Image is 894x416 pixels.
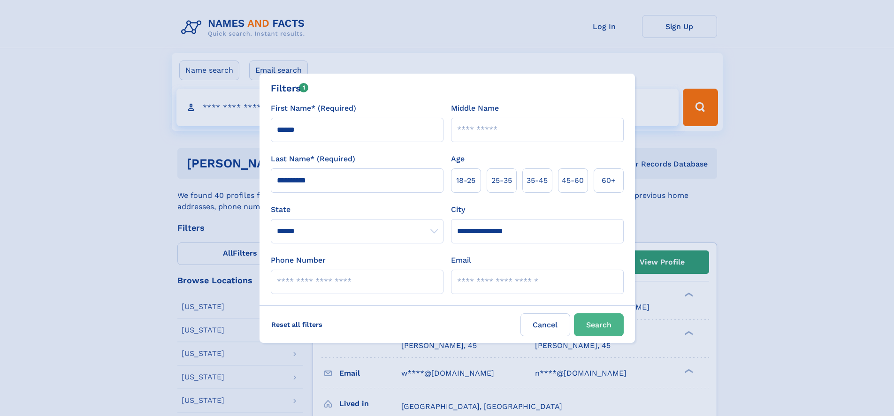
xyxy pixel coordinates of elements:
[451,255,471,266] label: Email
[271,103,356,114] label: First Name* (Required)
[451,103,499,114] label: Middle Name
[451,153,465,165] label: Age
[562,175,584,186] span: 45‑60
[491,175,512,186] span: 25‑35
[271,81,309,95] div: Filters
[456,175,475,186] span: 18‑25
[451,204,465,215] label: City
[527,175,548,186] span: 35‑45
[271,153,355,165] label: Last Name* (Required)
[271,204,443,215] label: State
[602,175,616,186] span: 60+
[574,313,624,336] button: Search
[520,313,570,336] label: Cancel
[271,255,326,266] label: Phone Number
[265,313,329,336] label: Reset all filters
